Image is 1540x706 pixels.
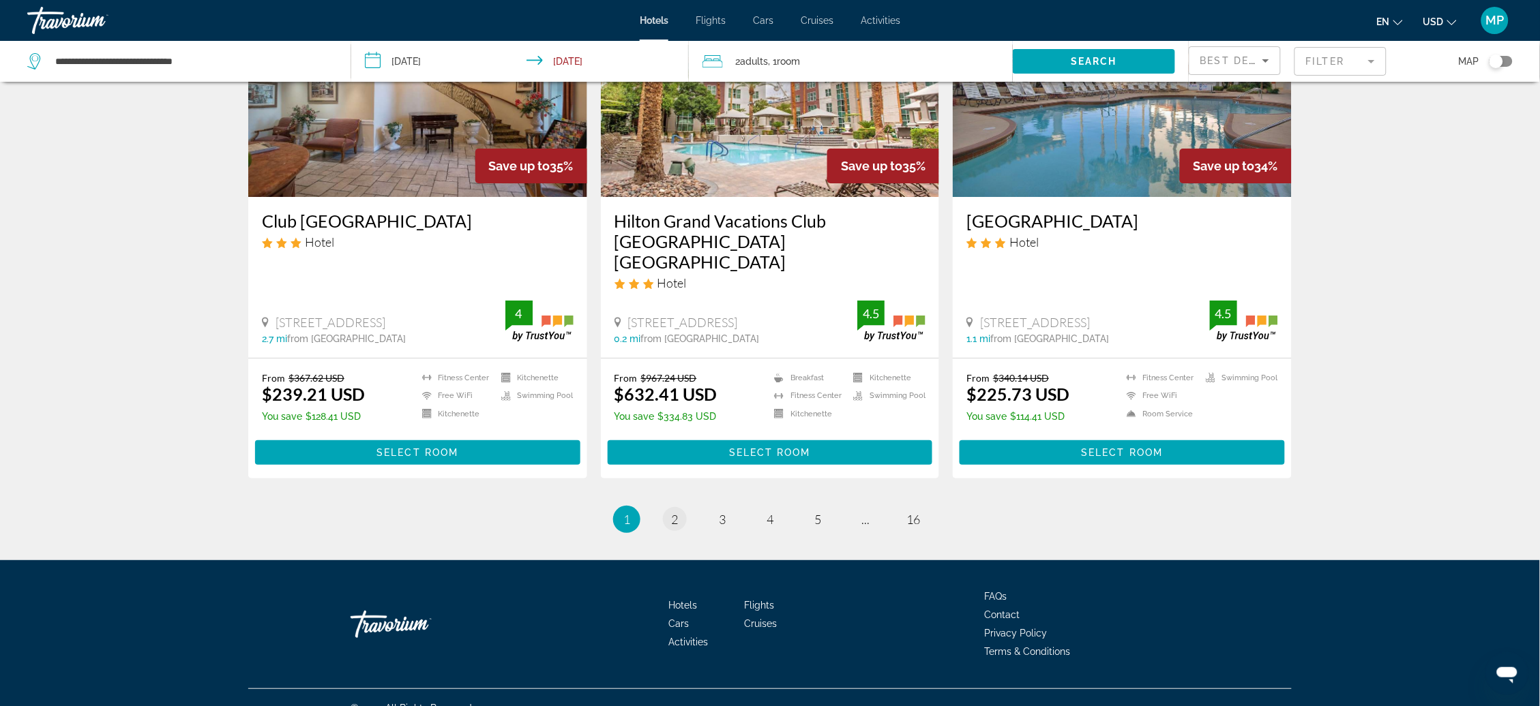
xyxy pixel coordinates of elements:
a: Contact [985,609,1020,620]
span: You save [966,411,1007,422]
span: Activities [669,636,709,647]
span: Best Deals [1200,55,1271,66]
h3: Hilton Grand Vacations Club [GEOGRAPHIC_DATA] [GEOGRAPHIC_DATA] [614,211,926,272]
a: Cars [669,618,690,629]
p: $114.41 USD [966,411,1069,422]
li: Kitchenette [415,408,494,420]
li: Free WiFi [1120,390,1199,401]
span: Map [1459,52,1479,71]
button: Check-in date: Sep 19, 2025 Check-out date: Sep 21, 2025 [351,41,689,82]
div: 35% [827,149,939,183]
iframe: Button to launch messaging window [1485,651,1529,695]
a: Select Room [255,443,580,458]
span: [STREET_ADDRESS] [628,315,738,330]
div: 34% [1180,149,1292,183]
span: 0.2 mi [614,333,641,344]
a: Cruises [745,618,778,629]
span: Select Room [376,447,458,458]
span: [STREET_ADDRESS] [980,315,1090,330]
span: from [GEOGRAPHIC_DATA] [641,333,760,344]
span: 3 [719,512,726,527]
a: Travorium [27,3,164,38]
span: en [1377,16,1390,27]
button: Select Room [608,440,933,465]
span: From [262,372,285,384]
li: Kitchenette [767,408,846,420]
span: from [GEOGRAPHIC_DATA] [990,333,1109,344]
span: Select Room [729,447,811,458]
span: 16 [906,512,920,527]
li: Kitchenette [494,372,574,384]
span: 2 [735,52,768,71]
li: Swimming Pool [494,390,574,401]
p: $334.83 USD [614,411,717,422]
a: Select Room [608,443,933,458]
button: Select Room [960,440,1285,465]
del: $967.24 USD [641,372,697,384]
span: MP [1486,14,1505,27]
span: 1.1 mi [966,333,990,344]
button: Travelers: 2 adults, 0 children [689,41,1013,82]
a: Cars [753,15,773,26]
li: Kitchenette [846,372,926,384]
nav: Pagination [248,506,1292,533]
a: Cruises [801,15,833,26]
span: 2.7 mi [262,333,287,344]
li: Swimming Pool [846,390,926,401]
li: Fitness Center [1120,372,1199,384]
button: Change language [1377,12,1403,31]
span: Adults [740,56,768,67]
span: 4 [767,512,773,527]
span: From [614,372,638,384]
span: 2 [671,512,678,527]
span: Search [1071,56,1117,67]
li: Free WiFi [415,390,494,401]
span: Hotel [305,234,334,249]
a: Flights [745,600,775,611]
div: 35% [475,149,587,183]
a: Terms & Conditions [985,646,1071,657]
h3: Club [GEOGRAPHIC_DATA] [262,211,574,231]
div: 4 [505,305,533,322]
li: Room Service [1120,408,1199,420]
a: FAQs [985,591,1007,602]
li: Breakfast [767,372,846,384]
a: Hotels [669,600,698,611]
span: USD [1423,16,1444,27]
a: Privacy Policy [985,628,1048,639]
button: Toggle map [1479,55,1513,67]
button: Search [1013,49,1175,74]
a: Flights [696,15,726,26]
ins: $239.21 USD [262,384,365,404]
span: Hotel [657,275,687,290]
span: Save up to [1194,159,1255,173]
span: Select Room [1082,447,1164,458]
p: $128.41 USD [262,411,365,422]
a: [GEOGRAPHIC_DATA] [966,211,1278,231]
ins: $632.41 USD [614,384,717,404]
div: 3 star Hotel [966,234,1278,249]
span: [STREET_ADDRESS] [276,315,385,330]
del: $367.62 USD [288,372,344,384]
div: 3 star Hotel [262,234,574,249]
span: , 1 [768,52,800,71]
li: Fitness Center [767,390,846,401]
span: 5 [814,512,821,527]
button: Filter [1294,46,1387,76]
a: Activities [861,15,900,26]
span: Save up to [489,159,550,173]
button: User Menu [1477,6,1513,35]
div: 3 star Hotel [614,275,926,290]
